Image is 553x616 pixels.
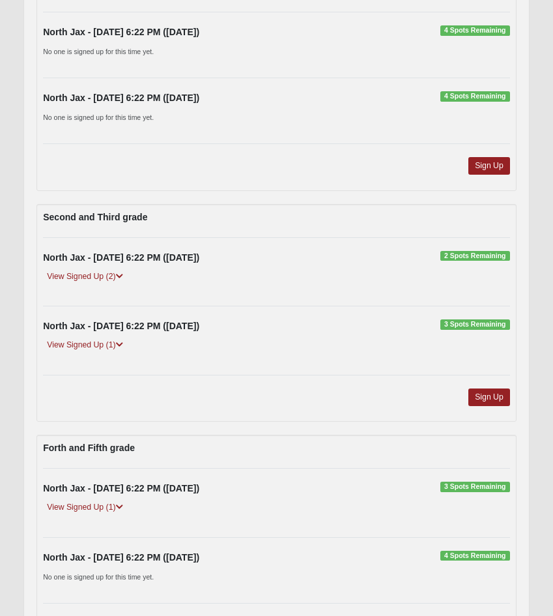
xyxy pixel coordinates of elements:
small: No one is signed up for this time yet. [43,48,154,55]
span: 2 Spots Remaining [440,251,510,261]
a: Sign Up [468,389,510,406]
strong: North Jax - [DATE] 6:22 PM ([DATE]) [43,483,199,493]
span: 3 Spots Remaining [440,319,510,330]
span: 4 Spots Remaining [440,25,510,36]
span: 4 Spots Remaining [440,551,510,561]
a: View Signed Up (2) [43,270,126,284]
span: 4 Spots Remaining [440,91,510,102]
a: View Signed Up (1) [43,338,126,352]
a: View Signed Up (1) [43,501,126,514]
span: 3 Spots Remaining [440,482,510,492]
strong: North Jax - [DATE] 6:22 PM ([DATE]) [43,552,199,563]
strong: Second and Third grade [43,212,147,222]
strong: North Jax - [DATE] 6:22 PM ([DATE]) [43,93,199,103]
strong: Forth and Fifth grade [43,443,135,453]
a: Sign Up [468,157,510,175]
strong: North Jax - [DATE] 6:22 PM ([DATE]) [43,27,199,37]
strong: North Jax - [DATE] 6:22 PM ([DATE]) [43,252,199,263]
strong: North Jax - [DATE] 6:22 PM ([DATE]) [43,321,199,331]
small: No one is signed up for this time yet. [43,113,154,121]
small: No one is signed up for this time yet. [43,573,154,581]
